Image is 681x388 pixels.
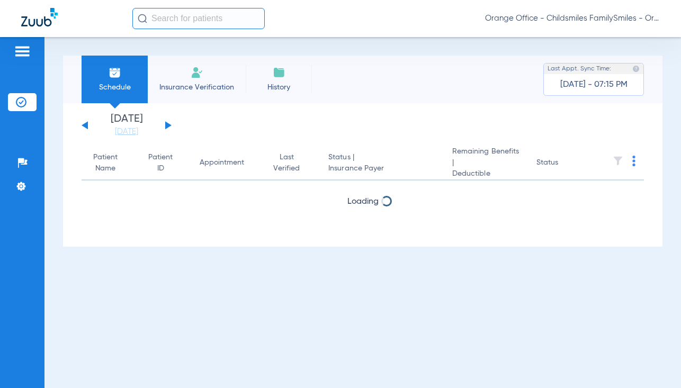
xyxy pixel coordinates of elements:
[271,152,311,174] div: Last Verified
[444,146,528,181] th: Remaining Benefits |
[485,13,660,24] span: Orange Office - Childsmiles FamilySmiles - Orange St Dental Associates LLC - Orange General DBA A...
[628,337,681,388] iframe: Chat Widget
[90,152,121,174] div: Patient Name
[200,157,244,168] div: Appointment
[528,146,599,181] th: Status
[200,157,254,168] div: Appointment
[132,8,265,29] input: Search for patients
[90,152,131,174] div: Patient Name
[21,8,58,26] img: Zuub Logo
[89,82,140,93] span: Schedule
[613,156,623,166] img: filter.svg
[328,163,435,174] span: Insurance Payer
[138,14,147,23] img: Search Icon
[14,45,31,58] img: hamburger-icon
[560,79,628,90] span: [DATE] - 07:15 PM
[632,65,640,73] img: last sync help info
[156,82,238,93] span: Insurance Verification
[148,152,183,174] div: Patient ID
[191,66,203,79] img: Manual Insurance Verification
[452,168,519,179] span: Deductible
[95,114,158,137] li: [DATE]
[548,64,611,74] span: Last Appt. Sync Time:
[347,197,379,206] span: Loading
[95,127,158,137] a: [DATE]
[254,82,304,93] span: History
[273,66,285,79] img: History
[320,146,444,181] th: Status |
[109,66,121,79] img: Schedule
[271,152,302,174] div: Last Verified
[148,152,174,174] div: Patient ID
[632,156,635,166] img: group-dot-blue.svg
